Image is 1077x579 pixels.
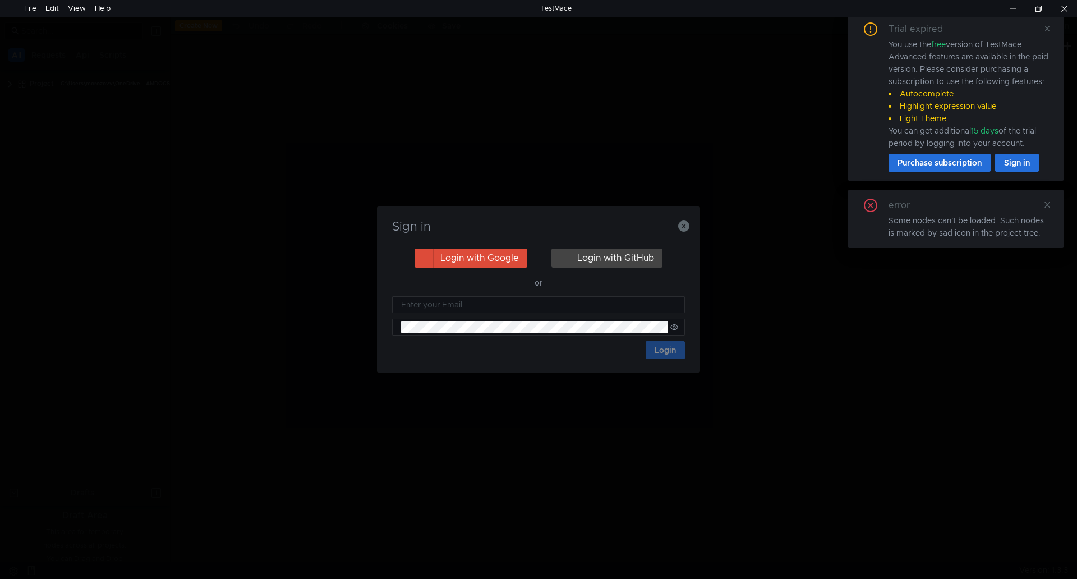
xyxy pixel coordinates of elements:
[889,38,1050,149] div: You use the version of TestMace. Advanced features are available in the paid version. Please cons...
[971,126,998,136] span: 15 days
[889,199,923,212] div: error
[889,154,991,172] button: Purchase subscription
[390,220,687,233] h3: Sign in
[889,88,1050,100] li: Autocomplete
[392,276,685,289] div: — or —
[415,249,527,268] button: Login with Google
[889,214,1050,239] div: Some nodes can't be loaded. Such nodes is marked by sad icon in the project tree.
[401,298,678,311] input: Enter your Email
[889,125,1050,149] div: You can get additional of the trial period by logging into your account.
[889,112,1050,125] li: Light Theme
[889,100,1050,112] li: Highlight expression value
[889,22,956,36] div: Trial expired
[551,249,662,268] button: Login with GitHub
[931,39,946,49] span: free
[995,154,1039,172] button: Sign in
